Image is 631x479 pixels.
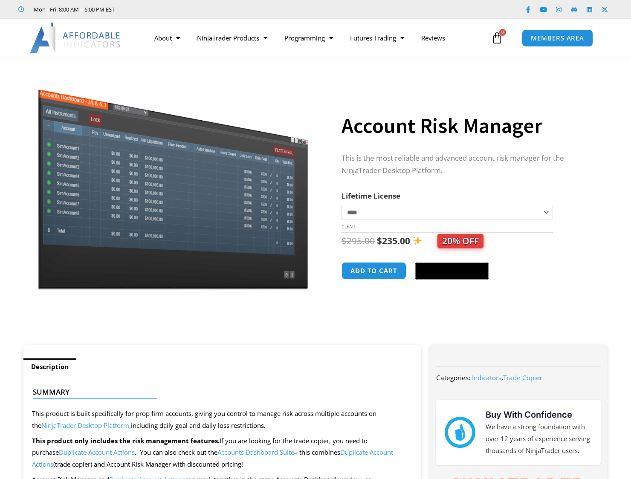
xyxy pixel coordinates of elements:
p: This is the most reliable and advanced account risk manager for the NinjaTrader Desktop Platform. [342,152,590,177]
nav: Menu [146,28,489,48]
h4: Summary [33,388,405,396]
span: MEMBERS AREA [531,35,584,41]
a: Accounts Dashboard Suite [217,448,294,456]
label: Lifetime License [342,191,400,201]
img: LogoAI | Affordable Indicators – NinjaTrader [30,23,122,53]
a: Programming [276,28,342,48]
a: Duplicate Account Actions [59,448,135,456]
p: If you are looking for the trade copier, you need to purchase . You can also check out the – this... [32,435,413,471]
a: Clear options [342,224,355,230]
a: NinjaTrader Products [188,28,276,48]
a: Indicators [472,373,501,382]
strong: This product only includes the risk management features. [32,436,220,445]
a: About [146,28,188,48]
a: NinjaTrader Desktop Platform, [41,421,131,430]
span: $ [342,235,347,247]
iframe: Customer reviews powered by Trustpilot [127,5,255,14]
img: mark thumbs good 43913 | Affordable Indicators – NinjaTrader [445,417,475,447]
bdi: 235.00 [377,235,410,247]
a: 0 [478,26,516,50]
button: Buy with GPay [415,263,489,280]
span: , [472,373,542,382]
span: 0 [499,29,506,36]
h3: Buy With Confidence [486,408,592,421]
a: Reviews [413,28,454,48]
button: Add to cart [342,262,406,280]
span: 20% OFF [437,234,483,248]
span: Mon - Fri: 8:00 AM – 6:00 PM EST [32,4,115,14]
a: MEMBERS AREA [522,29,593,47]
span: Categories: [436,373,470,382]
p: We have a strong foundation with over 12 years of experience serving thousands of NinjaTrader users. [486,421,592,457]
img: Screenshot 2024-08-26 15462845454 [36,72,310,290]
a: Description [23,358,76,375]
a: Trade Copier [503,373,542,382]
a: Futures Trading [342,28,413,48]
span: $ [377,235,382,247]
img: ✨ [413,236,422,245]
h1: Account Risk Manager [342,111,590,141]
p: This product is built specifically for prop firm accounts, giving you control to manage risk acro... [32,408,413,432]
bdi: 295.00 [342,235,375,247]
